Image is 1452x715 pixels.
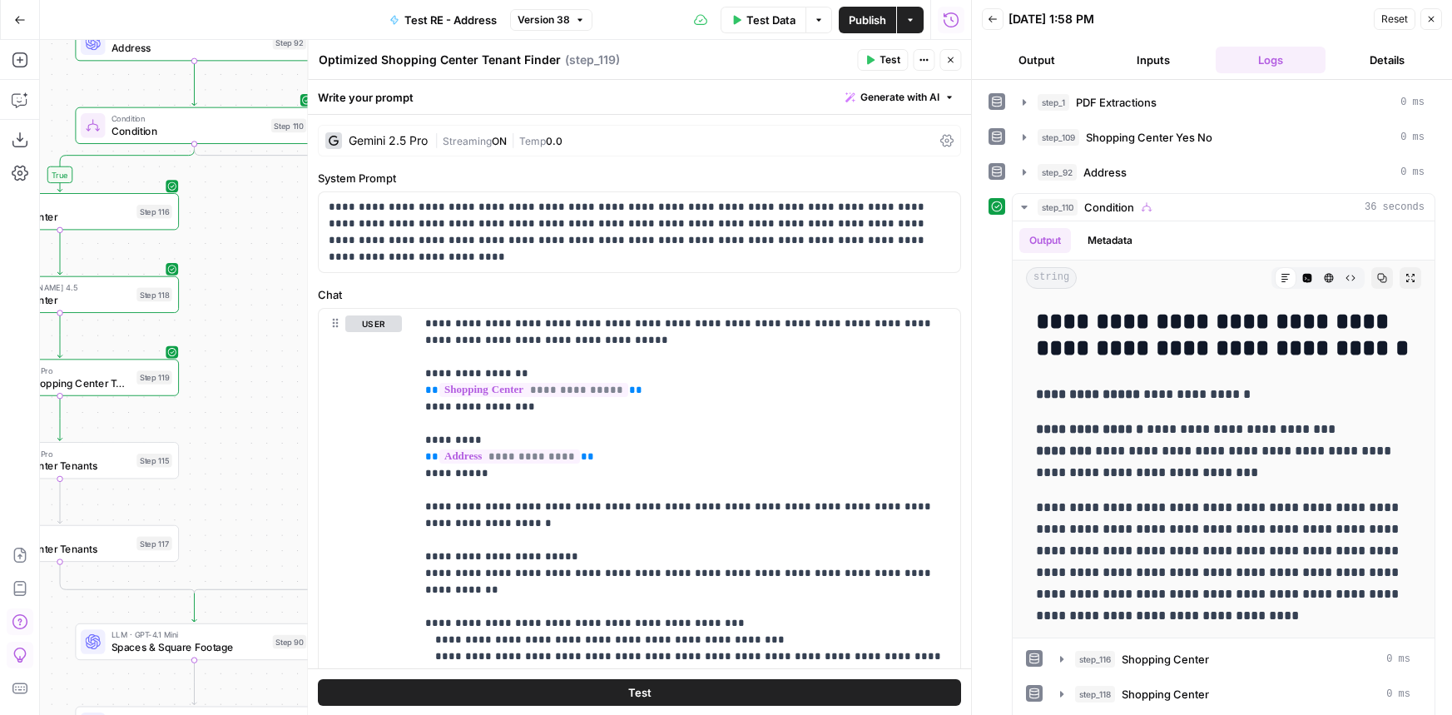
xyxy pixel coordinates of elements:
button: Output [982,47,1092,73]
div: Step 110 [271,119,306,133]
span: 0 ms [1386,652,1410,667]
div: LLM · GPT-4.1 MiniAddressStep 92 [75,24,313,61]
span: Shopping Center [1122,686,1209,703]
button: Generate with AI [839,87,961,108]
g: Edge from step_118 to step_119 [57,313,62,358]
div: Step 92 [273,36,307,50]
span: 0.0 [546,135,562,147]
div: Step 115 [136,454,171,468]
span: Test [880,52,900,67]
button: Test [857,49,908,71]
span: Spaces & Square Footage [112,639,266,654]
span: PDF Extractions [1076,94,1157,111]
span: LLM · GPT-4.1 Mini [112,628,266,641]
g: Edge from step_110 to step_110-conditional-end [195,144,330,598]
span: step_118 [1075,686,1115,703]
span: 0 ms [1400,165,1425,180]
button: Version 38 [510,9,592,31]
div: Step 116 [136,205,171,219]
label: Chat [318,286,961,303]
g: Edge from step_110-conditional-end to step_90 [192,593,197,622]
span: Test [628,683,652,700]
span: step_110 [1038,199,1078,216]
button: 0 ms [1050,681,1420,708]
g: Edge from step_116 to step_118 [57,230,62,275]
div: ConditionConditionStep 110 [75,107,313,144]
span: Shopping Center Yes No [1086,129,1212,146]
span: Shopping Center [1122,651,1209,668]
button: Inputs [1098,47,1208,73]
g: Edge from step_115 to step_117 [57,479,62,524]
button: Test [318,678,961,705]
span: Reset [1381,12,1408,27]
span: Condition [112,112,265,125]
button: 0 ms [1013,159,1435,186]
span: ( step_119 ) [565,52,620,68]
span: Test Data [746,12,795,28]
g: Edge from step_110 to step_116 [57,144,194,191]
span: step_1 [1038,94,1069,111]
div: LLM · GPT-4.1 MiniSpaces & Square FootageStep 90 [75,623,313,660]
button: 0 ms [1050,646,1420,673]
button: Logs [1216,47,1326,73]
div: Step 117 [136,537,171,551]
span: | [507,132,519,148]
span: step_116 [1075,651,1115,668]
span: Version 38 [518,12,570,27]
g: Edge from step_92 to step_110 [192,61,197,106]
label: System Prompt [318,170,961,186]
button: Reset [1374,8,1415,30]
button: Test RE - Address [379,7,507,33]
button: 0 ms [1013,89,1435,116]
span: ON [492,135,507,147]
button: Metadata [1078,228,1142,253]
button: 36 seconds [1013,194,1435,221]
div: Gemini 2.5 Pro [349,135,428,146]
button: Details [1332,47,1442,73]
span: Condition [1084,199,1134,216]
span: Address [1083,164,1127,181]
span: Streaming [443,135,492,147]
span: Temp [519,135,546,147]
button: 0 ms [1013,124,1435,151]
span: 0 ms [1386,687,1410,702]
div: Step 90 [273,635,307,649]
span: string [1026,267,1077,289]
span: Condition [112,123,265,138]
button: Test Data [721,7,805,33]
span: Test RE - Address [404,12,497,28]
button: user [345,315,402,332]
span: step_92 [1038,164,1077,181]
div: Write your prompt [308,80,971,114]
span: 0 ms [1400,130,1425,145]
button: Output [1019,228,1071,253]
span: 36 seconds [1365,200,1425,215]
span: Generate with AI [860,90,939,105]
div: Step 118 [136,288,171,302]
span: 0 ms [1400,95,1425,110]
g: Edge from step_119 to step_115 [57,396,62,441]
span: Address [112,40,266,55]
g: Edge from step_90 to step_64 [192,660,197,705]
textarea: Optimized Shopping Center Tenant Finder [319,52,561,68]
span: Publish [849,12,886,28]
g: Edge from step_117 to step_110-conditional-end [60,562,195,598]
div: Step 119 [136,370,171,385]
span: | [434,132,443,148]
span: step_109 [1038,129,1079,146]
button: Publish [839,7,896,33]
